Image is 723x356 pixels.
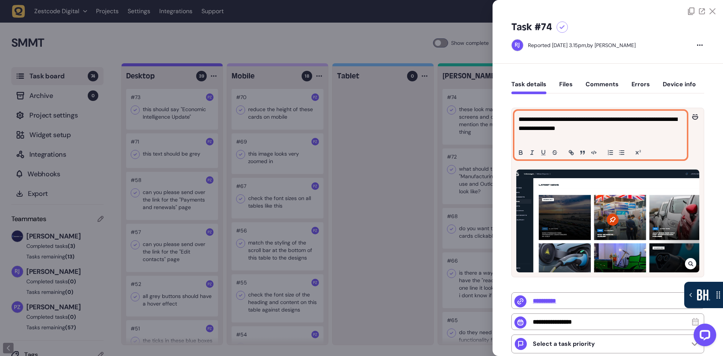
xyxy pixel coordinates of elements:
[528,42,587,49] div: Reported [DATE] 3.15pm,
[511,21,552,33] h5: Task #74
[533,340,595,348] p: Select a task priority
[631,81,650,94] button: Errors
[586,81,619,94] button: Comments
[688,321,719,352] iframe: LiveChat chat widget
[528,41,636,49] div: by [PERSON_NAME]
[512,40,523,51] img: Riki-leigh Jones
[663,81,696,94] button: Device info
[559,81,573,94] button: Files
[511,81,546,94] button: Task details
